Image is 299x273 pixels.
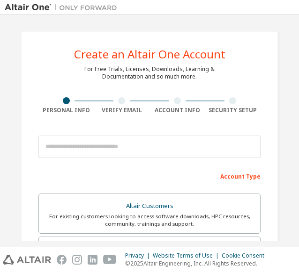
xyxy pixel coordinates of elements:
[153,252,222,259] div: Website Terms of Use
[149,107,205,114] div: Account Info
[94,107,150,114] div: Verify Email
[222,252,270,259] div: Cookie Consent
[57,255,67,265] img: facebook.svg
[38,107,94,114] div: Personal Info
[74,49,225,60] div: Create an Altair One Account
[125,252,153,259] div: Privacy
[125,259,270,267] p: © 2025 Altair Engineering, Inc. All Rights Reserved.
[84,65,215,80] div: For Free Trials, Licenses, Downloads, Learning & Documentation and so much more.
[72,255,82,265] img: instagram.svg
[38,168,261,183] div: Account Type
[45,200,254,213] div: Altair Customers
[205,107,261,114] div: Security Setup
[88,255,97,265] img: linkedin.svg
[45,213,254,228] div: For existing customers looking to access software downloads, HPC resources, community, trainings ...
[3,255,51,265] img: altair_logo.svg
[5,3,122,12] img: Altair One
[103,255,117,265] img: youtube.svg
